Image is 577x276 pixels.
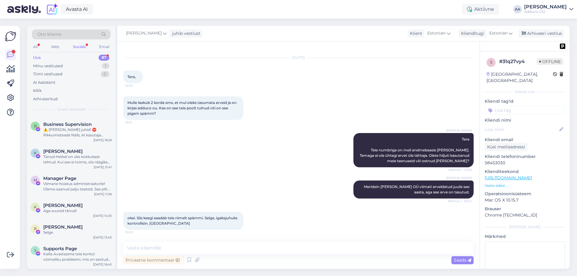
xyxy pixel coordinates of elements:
p: Chrome [TECHNICAL_ID] [485,212,565,218]
div: [PERSON_NAME] [485,224,565,230]
span: Mulle laekub 2 korda sms, et mul oleks tasumata arveid ja on kirjas adduco ou. Kas on see teie po... [127,100,237,116]
div: Aktiivne [462,4,499,15]
div: [DATE] 16:29 [93,138,112,142]
p: Kliendi email [485,137,565,143]
span: Saada [454,257,471,263]
div: 1 [102,63,109,69]
div: Minu vestlused [33,63,63,69]
div: AA [513,5,522,14]
input: Lisa tag [485,106,565,115]
span: Manager Page [43,176,76,181]
div: [DATE] 16:45 [93,262,112,267]
p: Brauser [485,206,565,212]
img: pd [560,44,565,49]
input: Lisa nimi [485,126,558,133]
p: Operatsioonisüsteem [485,191,565,197]
div: All [32,43,39,51]
div: Arhiveeri vestlus [518,29,564,38]
div: Tänud Hetkel on üks kokkulepe tehtud. Kui see ei toimis, siis räägiks uuesti [43,154,112,165]
span: Nähtud ✓ 15:04 [448,199,472,203]
div: # 31q27vy4 [499,58,537,65]
div: Kõik [33,88,42,94]
div: Viimane hoiatus administraatorile! Oleme saanud palju teateid. See pilt sisaldab autoriõigustega ... [43,181,112,192]
div: Uus [33,55,41,61]
span: Nähtud ✓ 15:03 [448,168,472,172]
span: [PERSON_NAME] [446,128,472,133]
span: okei. Siis keegi saadab teie nimelt spämmi. Selge, igaksjuhuks kontrollisin. [GEOGRAPHIC_DATA] [127,216,238,226]
div: Privaatne kommentaar [123,256,182,264]
p: 58453030 [485,160,565,166]
img: Askly Logo [5,31,16,42]
div: Adduco OÜ [524,9,567,14]
p: Kliendi tag'id [485,98,565,105]
span: 15:01 [125,120,148,125]
div: Selge. [43,230,112,235]
div: AI Assistent [33,80,55,86]
div: Kallis Avastasime teie kontol võimaliku probleemi, mis on seotud meie teenusetingimustega. Deakti... [43,251,112,262]
div: Aga suured tänud! [43,208,112,214]
p: Mac OS X 10.15.7 [485,197,565,203]
span: R [34,226,37,231]
div: [GEOGRAPHIC_DATA], [GEOGRAPHIC_DATA] [487,71,553,84]
span: Kalle Rannula [43,149,83,154]
span: [PERSON_NAME] [446,176,472,180]
span: 3 [490,60,492,65]
p: Kliendi telefoninumber [485,153,565,160]
span: Tere Teie numbriga on meil andmebaasis [PERSON_NAME]. Temaga ei ole ühtegi arvet üle tähtaja. Ole... [360,137,470,163]
div: [DATE] 21:41 [94,165,112,169]
span: Rick Schmidt [43,224,83,230]
div: Web [50,43,60,51]
p: Klienditeekond [485,168,565,175]
div: juhib vestlust [170,30,200,37]
div: Email [98,43,111,51]
span: Otsi kliente [37,31,61,38]
div: [DATE] 11:36 [94,192,112,196]
a: [PERSON_NAME]Adduco OÜ [524,5,573,14]
span: Tere, [127,74,136,79]
span: 15:09 [125,230,148,235]
div: [DATE] [123,55,474,60]
div: Küsi meiliaadressi [485,143,527,151]
a: Avasta AI [61,4,93,14]
span: Supports Page [43,246,77,251]
p: Märkmed [485,233,565,240]
div: [PERSON_NAME] [524,5,567,9]
div: [DATE] 13:45 [93,235,112,240]
div: ⚠️ [PERSON_NAME] juhid! ⛔️ Rikkumisteade Näib, et kasutaja Kolimisteenused | Adduco OÜ tegevus ri... [43,127,112,138]
span: Estonian [489,30,508,37]
span: [PERSON_NAME] [126,30,162,37]
span: Estonian [427,30,446,37]
span: Uued vestlused [57,107,85,112]
div: 0 [101,71,109,77]
div: Arhiveeritud [33,96,58,102]
span: 15:00 [125,83,148,88]
div: Klient [408,30,422,37]
a: [URL][DOMAIN_NAME] [485,175,532,180]
div: 87 [99,55,109,61]
div: Socials [72,43,87,51]
span: Kadri Eenlo [43,203,83,208]
div: [DATE] 14:33 [93,214,112,218]
span: Business Supervision [43,122,92,127]
span: S [34,248,36,253]
div: Klienditugi [459,30,484,37]
span: K [34,151,37,155]
span: B [34,124,37,128]
p: Vaata edasi ... [485,183,565,188]
div: Tiimi vestlused [33,71,63,77]
img: explore-ai [46,3,58,16]
span: Offline [537,58,563,65]
div: Kliendi info [485,89,565,95]
span: M [34,178,37,182]
p: Kliendi nimi [485,117,565,123]
span: K [34,205,37,209]
span: Meridein [PERSON_NAME] OÜ viimati arveldatud juulis see aasta, aga see arve on tasutud. [364,184,470,194]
